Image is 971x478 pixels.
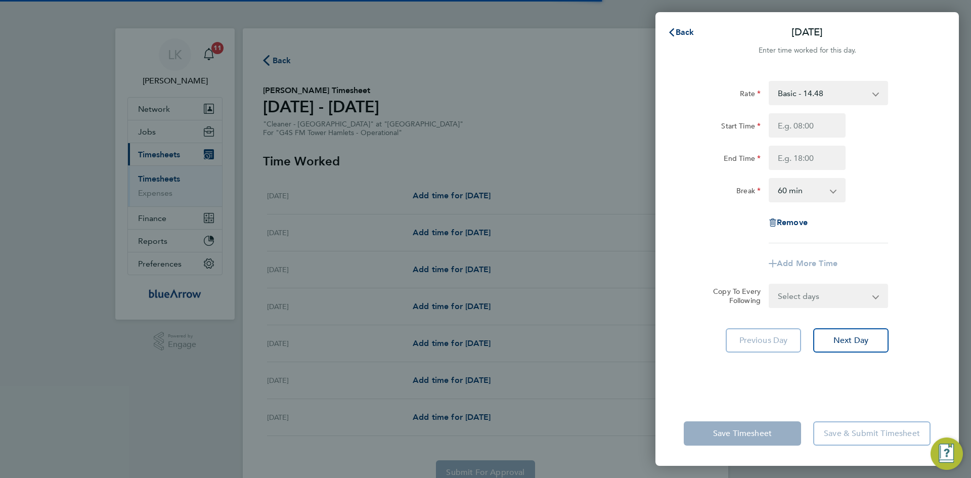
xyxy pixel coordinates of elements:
[791,25,823,39] p: [DATE]
[740,89,761,101] label: Rate
[676,27,694,37] span: Back
[777,218,808,227] span: Remove
[813,328,889,353] button: Next Day
[931,438,963,470] button: Engage Resource Center
[833,335,868,345] span: Next Day
[657,22,704,42] button: Back
[736,186,761,198] label: Break
[769,113,846,138] input: E.g. 08:00
[769,219,808,227] button: Remove
[721,121,761,134] label: Start Time
[655,45,959,57] div: Enter time worked for this day.
[724,154,761,166] label: End Time
[705,287,761,305] label: Copy To Every Following
[769,146,846,170] input: E.g. 18:00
